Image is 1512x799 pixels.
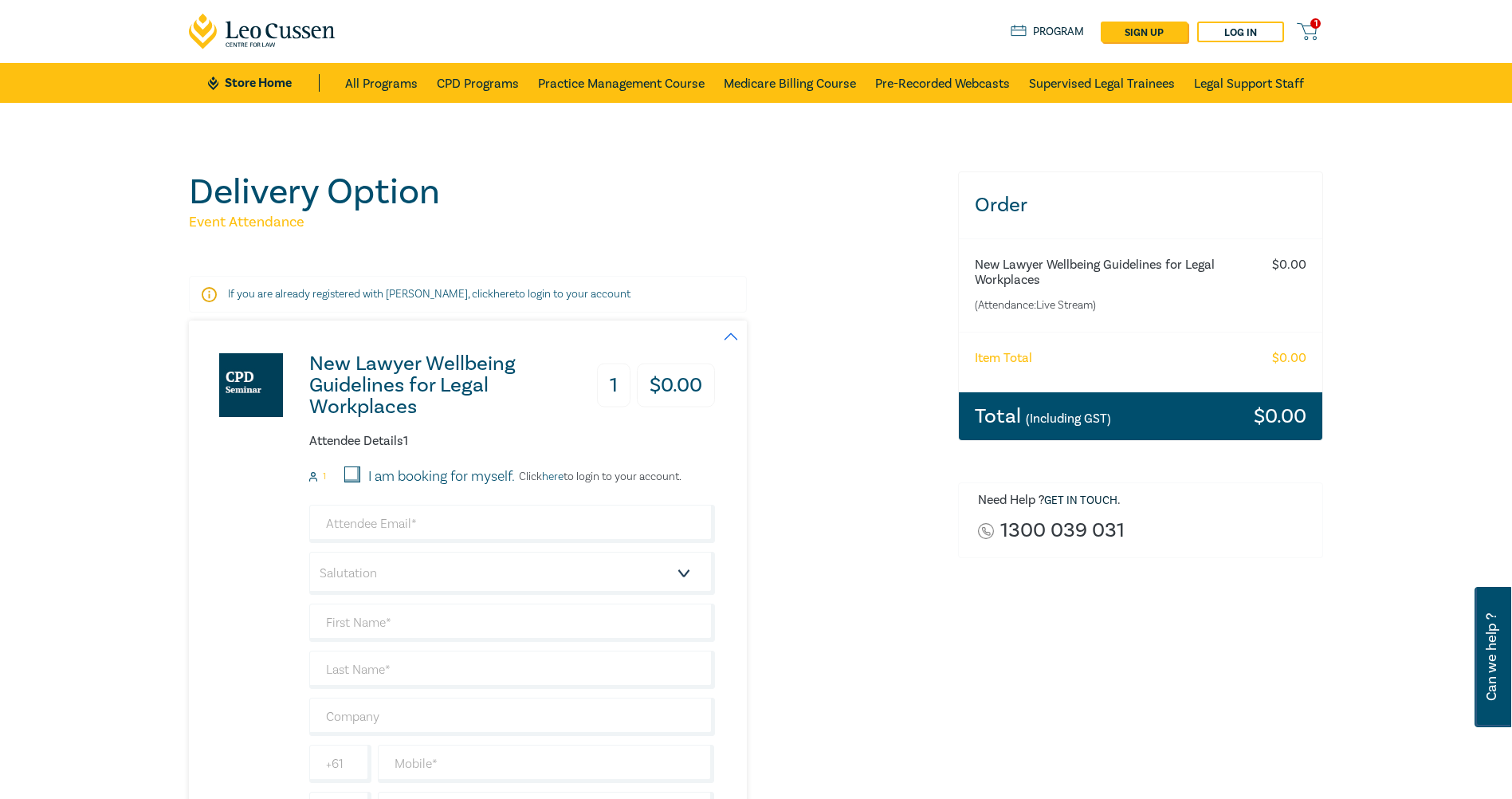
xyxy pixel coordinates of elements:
h1: Delivery Option [189,171,939,213]
span: Can we help ? [1484,596,1499,718]
h6: $ 0.00 [1272,258,1306,273]
a: Legal Support Staff [1194,63,1304,103]
small: (Including GST) [1026,411,1111,427]
a: 1300 039 031 [1000,520,1125,541]
h3: New Lawyer Wellbeing Guidelines for Legal Workplaces [309,353,571,418]
h6: Attendee Details 1 [309,434,715,449]
a: here [542,470,564,484]
h6: $ 0.00 [1272,351,1306,366]
a: Store Home [208,74,319,92]
h5: Event Attendance [189,213,939,232]
small: (Attendance: Live Stream ) [975,297,1243,313]
a: CPD Programs [437,63,519,103]
img: New Lawyer Wellbeing Guidelines for Legal Workplaces [219,353,283,417]
a: here [493,287,515,301]
a: Get in touch [1044,494,1117,508]
h3: Total [975,406,1111,427]
h3: $ 0.00 [1254,406,1306,427]
a: Medicare Billing Course [724,63,856,103]
h6: Item Total [975,351,1032,366]
input: Company [309,698,715,736]
label: I am booking for myself. [368,466,515,487]
a: sign up [1101,22,1188,42]
p: If you are already registered with [PERSON_NAME], click to login to your account [228,286,708,302]
a: All Programs [345,63,418,103]
a: Supervised Legal Trainees [1029,63,1175,103]
small: 1 [323,471,326,482]
a: Program [1011,23,1085,41]
h3: 1 [597,364,630,407]
input: Mobile* [378,745,715,783]
span: 1 [1310,18,1321,29]
p: Click to login to your account. [515,470,681,483]
h6: New Lawyer Wellbeing Guidelines for Legal Workplaces [975,258,1243,288]
h3: Order [959,172,1323,238]
input: Attendee Email* [309,505,715,543]
input: Last Name* [309,651,715,689]
input: +61 [309,745,371,783]
h6: Need Help ? . [978,493,1311,509]
a: Practice Management Course [538,63,705,103]
h3: $ 0.00 [637,364,715,407]
a: Log in [1197,22,1284,42]
a: Pre-Recorded Webcasts [875,63,1010,103]
input: First Name* [309,604,715,642]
